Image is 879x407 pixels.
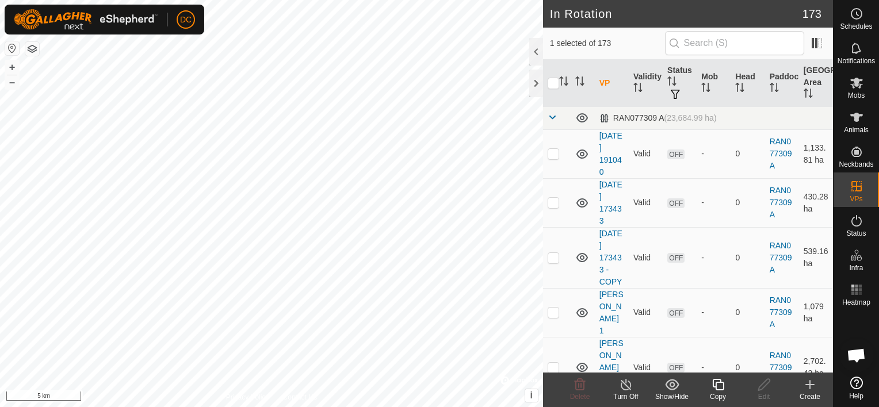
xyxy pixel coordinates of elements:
span: (23,684.99 ha) [664,113,717,122]
span: Infra [849,264,863,271]
a: Privacy Policy [226,392,269,402]
a: RAN077309 A [770,295,792,329]
td: Valid [629,178,663,227]
span: Delete [570,393,590,401]
p-sorticon: Activate to sort [559,78,568,87]
a: [PERSON_NAME] 1-VP001 [599,339,624,396]
td: 1,079 ha [799,288,833,337]
div: Copy [695,391,741,402]
a: RAN077309 A [770,137,792,170]
p-sorticon: Activate to sort [701,85,710,94]
button: Reset Map [5,41,19,55]
th: VP [595,60,629,107]
span: OFF [667,198,685,208]
button: – [5,75,19,89]
p-sorticon: Activate to sort [633,85,643,94]
h2: In Rotation [550,7,802,21]
div: Open chat [839,338,874,373]
div: Create [787,391,833,402]
span: Mobs [848,92,865,99]
div: Show/Hide [649,391,695,402]
p-sorticon: Activate to sort [735,85,744,94]
a: [DATE] 173433 - COPY [599,229,622,286]
div: RAN077309 A [599,113,717,123]
p-sorticon: Activate to sort [667,78,677,87]
th: Head [731,60,765,107]
span: Schedules [840,23,872,30]
td: Valid [629,129,663,178]
button: i [525,389,538,402]
td: Valid [629,337,663,398]
span: Help [849,393,863,400]
span: OFF [667,253,685,263]
span: Animals [844,126,869,133]
span: Heatmap [842,299,870,306]
th: Paddock [765,60,799,107]
span: OFF [667,308,685,318]
td: 1,133.81 ha [799,129,833,178]
img: Gallagher Logo [14,9,158,30]
td: Valid [629,227,663,288]
td: 0 [731,337,765,398]
div: - [701,306,726,318]
span: OFF [667,363,685,373]
p-sorticon: Activate to sort [770,85,779,94]
th: Status [663,60,697,107]
div: Edit [741,391,787,402]
td: 0 [731,178,765,227]
p-sorticon: Activate to sort [804,90,813,99]
a: Contact Us [283,392,317,402]
td: 2,702.42 ha [799,337,833,398]
button: + [5,60,19,74]
span: 1 selected of 173 [550,37,665,49]
div: - [701,197,726,209]
span: Notifications [838,57,875,64]
span: DC [180,14,192,26]
a: RAN077309 A [770,351,792,384]
a: [PERSON_NAME] 1 [599,290,624,335]
a: [DATE] 191040 [599,131,622,176]
a: [DATE] 173433 [599,180,622,225]
span: Neckbands [839,161,873,168]
td: 0 [731,129,765,178]
td: Valid [629,288,663,337]
td: 0 [731,288,765,337]
span: i [530,390,533,400]
div: - [701,362,726,374]
th: [GEOGRAPHIC_DATA] Area [799,60,833,107]
td: 430.28 ha [799,178,833,227]
input: Search (S) [665,31,804,55]
div: - [701,252,726,264]
td: 0 [731,227,765,288]
div: Turn Off [603,391,649,402]
a: RAN077309 A [770,241,792,274]
div: - [701,148,726,160]
a: Help [834,372,879,404]
p-sorticon: Activate to sort [575,78,584,87]
button: Map Layers [25,42,39,56]
span: VPs [850,195,862,202]
a: RAN077309 A [770,186,792,219]
span: 173 [802,5,821,22]
td: 539.16 ha [799,227,833,288]
span: Status [846,230,866,237]
th: Mob [697,60,731,107]
span: OFF [667,149,685,159]
th: Validity [629,60,663,107]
